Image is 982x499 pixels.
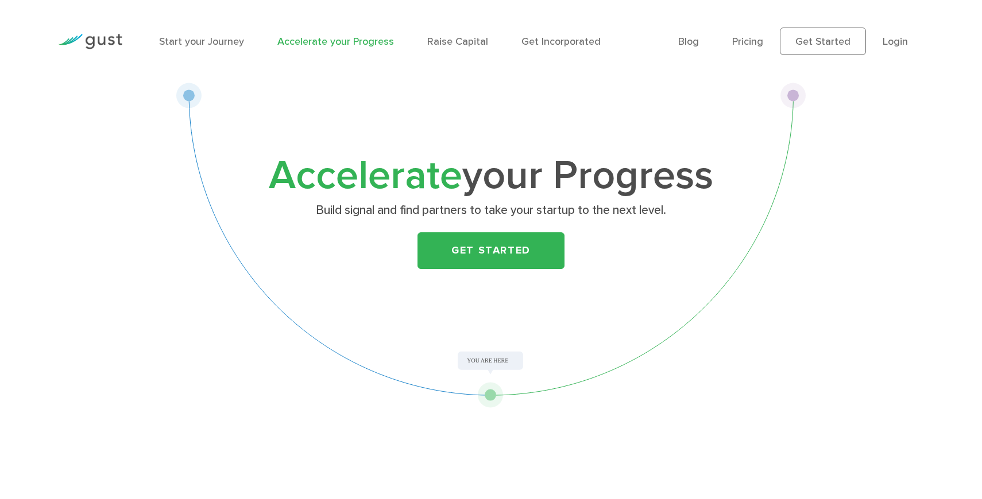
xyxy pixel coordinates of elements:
[269,151,462,200] span: Accelerate
[427,36,488,48] a: Raise Capital
[264,158,718,194] h1: your Progress
[678,36,699,48] a: Blog
[277,36,394,48] a: Accelerate your Progress
[269,202,714,219] p: Build signal and find partners to take your startup to the next level.
[780,28,866,55] a: Get Started
[521,36,601,48] a: Get Incorporated
[417,232,565,269] a: Get Started
[732,36,763,48] a: Pricing
[159,36,244,48] a: Start your Journey
[58,34,122,49] img: Gust Logo
[883,36,908,48] a: Login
